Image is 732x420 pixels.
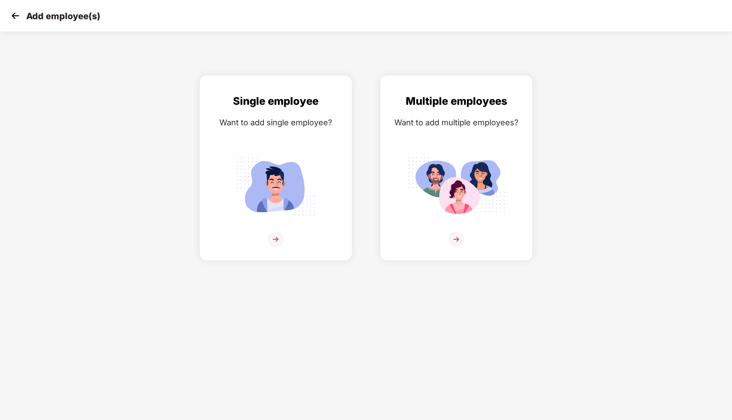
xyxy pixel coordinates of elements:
[389,116,523,129] div: Want to add multiple employees?
[389,93,523,110] div: Multiple employees
[407,152,505,220] img: svg+xml;base64,PHN2ZyB4bWxucz0iaHR0cDovL3d3dy53My5vcmcvMjAwMC9zdmciIGlkPSJNdWx0aXBsZV9lbXBsb3llZS...
[9,9,22,22] img: svg+xml;base64,PHN2ZyB4bWxucz0iaHR0cDovL3d3dy53My5vcmcvMjAwMC9zdmciIHdpZHRoPSIzMCIgaGVpZ2h0PSIzMC...
[227,152,325,220] img: svg+xml;base64,PHN2ZyB4bWxucz0iaHR0cDovL3d3dy53My5vcmcvMjAwMC9zdmciIGlkPSJTaW5nbGVfZW1wbG95ZWUiIH...
[268,231,284,247] img: svg+xml;base64,PHN2ZyB4bWxucz0iaHR0cDovL3d3dy53My5vcmcvMjAwMC9zdmciIHdpZHRoPSIzNiIgaGVpZ2h0PSIzNi...
[26,11,100,21] p: Add employee(s)
[448,231,464,247] img: svg+xml;base64,PHN2ZyB4bWxucz0iaHR0cDovL3d3dy53My5vcmcvMjAwMC9zdmciIHdpZHRoPSIzNiIgaGVpZ2h0PSIzNi...
[209,93,343,110] div: Single employee
[209,116,343,129] div: Want to add single employee?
